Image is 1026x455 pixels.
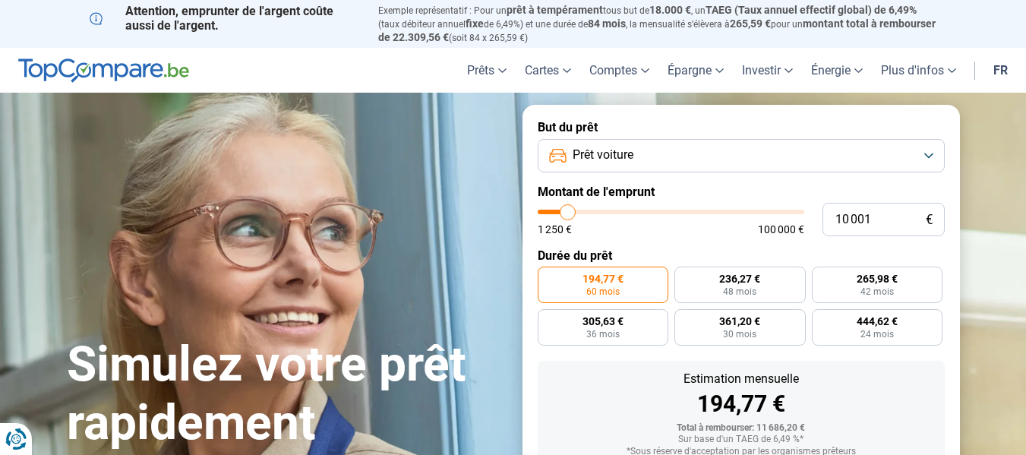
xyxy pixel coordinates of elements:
button: Prêt voiture [538,139,945,172]
div: Total à rembourser: 11 686,20 € [550,423,933,434]
a: Comptes [580,48,658,93]
span: 265,98 € [857,273,898,284]
h1: Simulez votre prêt rapidement [67,336,504,453]
div: Estimation mensuelle [550,373,933,385]
a: fr [984,48,1017,93]
a: Énergie [802,48,872,93]
span: 60 mois [586,287,620,296]
label: Montant de l'emprunt [538,185,945,199]
span: 305,63 € [582,316,623,327]
a: Cartes [516,48,580,93]
a: Épargne [658,48,733,93]
span: 18.000 € [649,4,691,16]
span: prêt à tempérament [507,4,603,16]
p: Exemple représentatif : Pour un tous but de , un (taux débiteur annuel de 6,49%) et une durée de ... [378,4,937,44]
span: Prêt voiture [573,147,633,163]
p: Attention, emprunter de l'argent coûte aussi de l'argent. [90,4,360,33]
span: 24 mois [860,330,894,339]
span: TAEG (Taux annuel effectif global) de 6,49% [706,4,917,16]
span: 100 000 € [758,224,804,235]
span: montant total à rembourser de 22.309,56 € [378,17,936,43]
label: Durée du prêt [538,248,945,263]
a: Investir [733,48,802,93]
label: But du prêt [538,120,945,134]
span: 1 250 € [538,224,572,235]
span: fixe [466,17,484,30]
span: 361,20 € [719,316,760,327]
span: 36 mois [586,330,620,339]
span: 265,59 € [730,17,771,30]
span: € [926,213,933,226]
span: 236,27 € [719,273,760,284]
span: 48 mois [723,287,756,296]
a: Prêts [458,48,516,93]
span: 42 mois [860,287,894,296]
span: 30 mois [723,330,756,339]
div: 194,77 € [550,393,933,416]
span: 194,77 € [582,273,623,284]
a: Plus d'infos [872,48,965,93]
img: TopCompare [18,58,189,83]
div: Sur base d'un TAEG de 6,49 %* [550,434,933,445]
span: 84 mois [588,17,626,30]
span: 444,62 € [857,316,898,327]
